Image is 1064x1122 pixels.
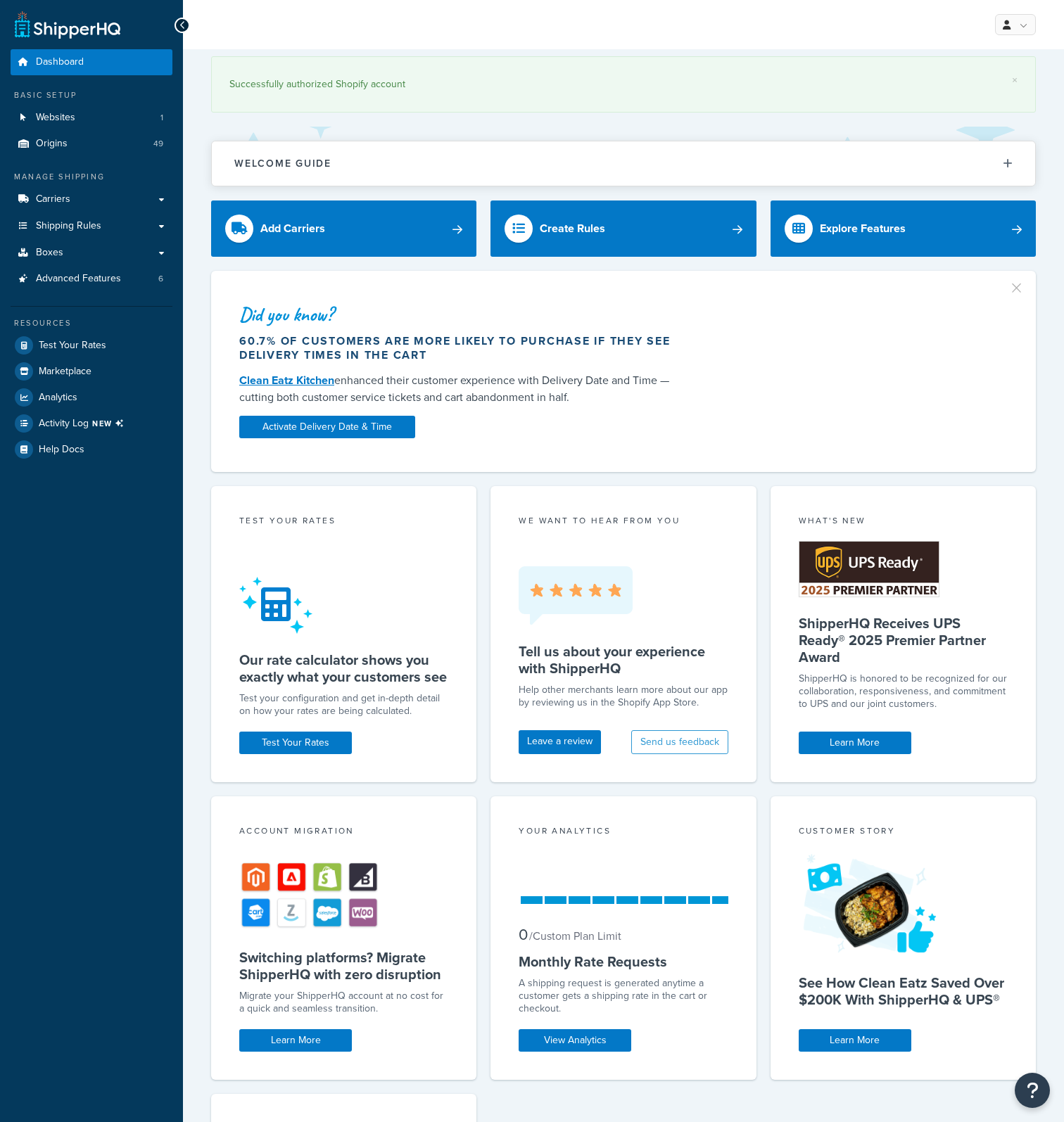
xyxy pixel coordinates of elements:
h2: Welcome Guide [234,158,331,169]
a: Boxes [11,240,172,266]
span: Origins [36,138,68,150]
span: Help Docs [39,444,84,456]
a: Explore Features [771,200,1036,257]
span: Carriers [36,193,70,205]
a: Websites1 [11,105,172,131]
span: 0 [519,923,528,946]
a: Clean Eatz Kitchen [239,372,334,388]
div: Did you know? [239,305,672,324]
div: What's New [799,514,1008,530]
div: Account Migration [239,824,448,841]
button: Open Resource Center [1015,1073,1050,1108]
h5: Monthly Rate Requests [519,953,728,970]
div: Resources [11,317,172,329]
a: Origins49 [11,131,172,157]
h5: Our rate calculator shows you exactly what your customers see [239,651,448,685]
li: Websites [11,105,172,131]
a: × [1012,75,1018,86]
div: Explore Features [820,219,906,238]
span: Activity Log [39,414,129,433]
span: 49 [153,138,163,150]
div: A shipping request is generated anytime a customer gets a shipping rate in the cart or checkout. [519,977,728,1015]
div: Successfully authorized Shopify account [229,75,1018,94]
li: [object Object] [11,411,172,436]
span: Shipping Rules [36,220,101,232]
p: Help other merchants learn more about our app by reviewing us in the Shopify App Store. [519,684,728,709]
p: ShipperHQ is honored to be recognized for our collaboration, responsiveness, and commitment to UP... [799,672,1008,710]
div: Migrate your ShipperHQ account at no cost for a quick and seamless transition. [239,990,448,1015]
a: Leave a review [519,730,601,754]
div: Add Carriers [260,219,325,238]
a: Carriers [11,186,172,212]
div: Your Analytics [519,824,728,841]
small: / Custom Plan Limit [529,928,621,944]
button: Welcome Guide [212,141,1035,186]
h5: See How Clean Eatz Saved Over $200K With ShipperHQ & UPS® [799,974,1008,1008]
span: Test Your Rates [39,340,106,352]
div: Customer Story [799,824,1008,841]
a: Dashboard [11,49,172,75]
span: Websites [36,112,75,124]
a: Learn More [799,732,911,754]
h5: Tell us about your experience with ShipperHQ [519,643,728,677]
span: Advanced Features [36,273,121,285]
a: Help Docs [11,437,172,462]
a: Activity LogNEW [11,411,172,436]
h5: ShipperHQ Receives UPS Ready® 2025 Premier Partner Award [799,615,1008,665]
a: View Analytics [519,1029,631,1052]
span: 6 [158,273,163,285]
button: Send us feedback [631,730,728,754]
a: Test Your Rates [239,732,352,754]
span: Marketplace [39,366,91,378]
span: Dashboard [36,56,84,68]
a: Marketplace [11,359,172,384]
div: 60.7% of customers are more likely to purchase if they see delivery times in the cart [239,334,672,362]
div: Basic Setup [11,89,172,101]
a: Learn More [799,1029,911,1052]
span: NEW [92,418,129,429]
a: Shipping Rules [11,213,172,239]
h5: Switching platforms? Migrate ShipperHQ with zero disruption [239,949,448,983]
a: Activate Delivery Date & Time [239,416,415,438]
li: Origins [11,131,172,157]
li: Advanced Features [11,266,172,292]
span: Analytics [39,392,77,404]
div: Test your rates [239,514,448,530]
span: Boxes [36,247,63,259]
div: Create Rules [540,219,605,238]
a: Create Rules [490,200,756,257]
span: 1 [160,112,163,124]
a: Add Carriers [211,200,476,257]
a: Analytics [11,385,172,410]
div: Manage Shipping [11,171,172,183]
div: Test your configuration and get in-depth detail on how your rates are being calculated. [239,692,448,718]
a: Learn More [239,1029,352,1052]
p: we want to hear from you [519,514,728,527]
div: enhanced their customer experience with Delivery Date and Time — cutting both customer service ti... [239,372,672,406]
a: Advanced Features6 [11,266,172,292]
a: Test Your Rates [11,333,172,358]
